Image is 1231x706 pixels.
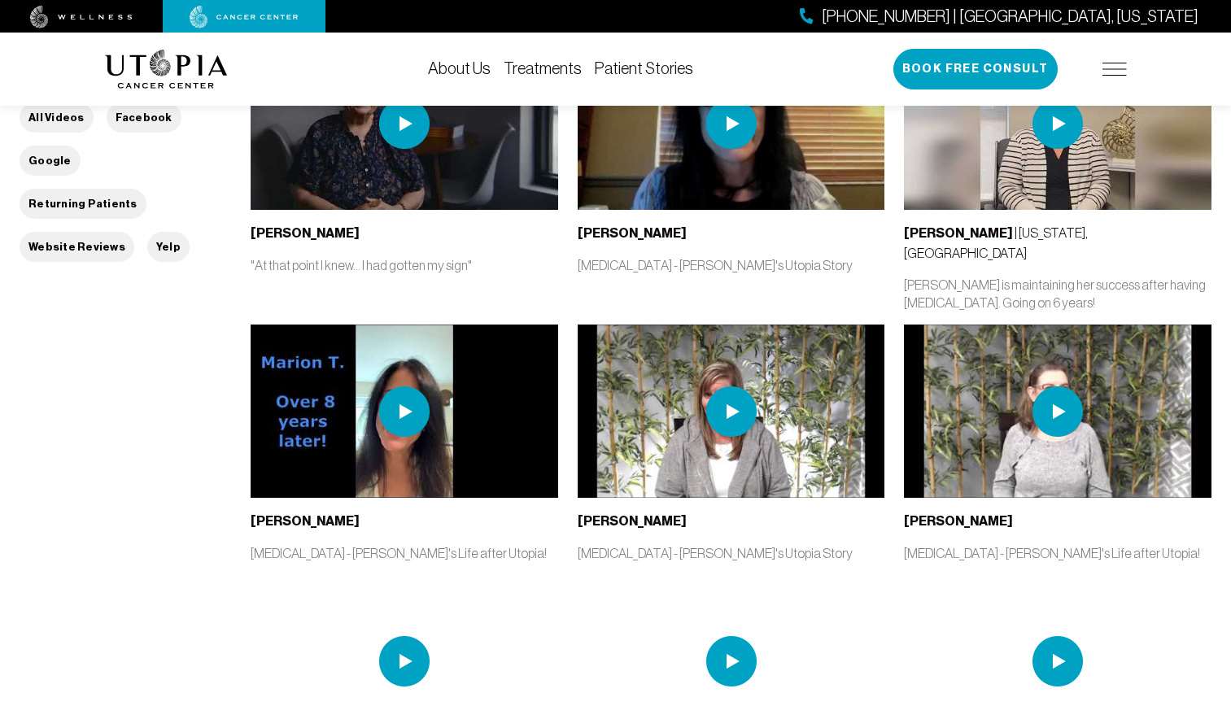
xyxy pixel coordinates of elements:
button: Website Reviews [20,232,134,262]
button: Yelp [147,232,190,262]
span: | [US_STATE], [GEOGRAPHIC_DATA] [904,225,1088,260]
span: [PHONE_NUMBER] | [GEOGRAPHIC_DATA], [US_STATE] [822,5,1198,28]
b: [PERSON_NAME] [578,225,687,241]
a: Treatments [504,59,582,77]
button: Google [20,146,81,176]
img: thumbnail [904,325,1211,497]
button: All Videos [20,102,94,133]
p: [PERSON_NAME] is maintaining her success after having [MEDICAL_DATA]. Going on 6 years! [904,276,1211,312]
button: Book Free Consult [893,49,1058,89]
img: cancer center [190,6,299,28]
img: thumbnail [578,325,885,497]
img: play icon [706,636,757,686]
img: thumbnail [251,37,558,210]
img: icon-hamburger [1102,63,1127,76]
b: [PERSON_NAME] [904,225,1013,241]
b: [PERSON_NAME] [904,513,1013,529]
img: wellness [30,6,133,28]
p: [MEDICAL_DATA] - [PERSON_NAME]'s Life after Utopia! [251,544,558,562]
a: About Us [428,59,491,77]
button: Returning Patients [20,189,146,219]
b: [PERSON_NAME] [578,513,687,529]
img: thumbnail [578,37,885,210]
p: [MEDICAL_DATA] - [PERSON_NAME]'s Utopia Story [578,544,885,562]
p: [MEDICAL_DATA] - [PERSON_NAME]'s Life after Utopia! [904,544,1211,562]
button: Facebook [107,102,181,133]
img: thumbnail [904,37,1211,210]
img: play icon [706,386,757,437]
img: play icon [379,636,430,686]
a: [PHONE_NUMBER] | [GEOGRAPHIC_DATA], [US_STATE] [800,5,1198,28]
img: play icon [706,98,757,149]
a: Patient Stories [595,59,693,77]
b: [PERSON_NAME] [251,513,360,529]
b: [PERSON_NAME] [251,225,360,241]
p: "At that point I knew... I had gotten my sign" [251,256,558,274]
p: [MEDICAL_DATA] - [PERSON_NAME]'s Utopia Story [578,256,885,274]
img: play icon [379,386,430,437]
img: play icon [379,98,430,149]
img: logo [105,50,228,89]
img: thumbnail [251,325,558,497]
